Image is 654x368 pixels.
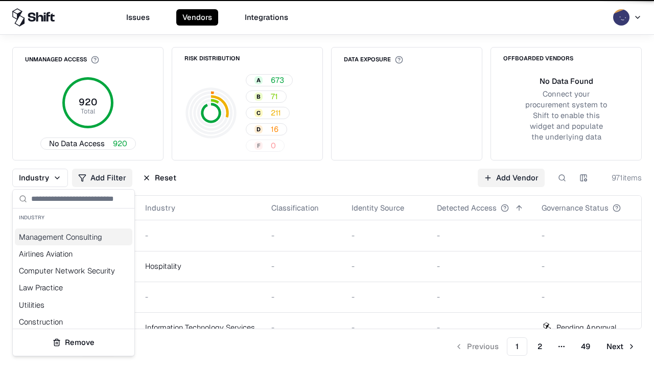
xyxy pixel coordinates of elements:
div: Law Practice [15,279,132,296]
div: Utilities [15,296,132,313]
div: Industry [13,209,134,226]
button: Remove [17,333,130,352]
div: Airlines Aviation [15,245,132,262]
div: Management Consulting [15,228,132,245]
div: Construction [15,313,132,330]
div: Suggestions [13,226,134,329]
div: Computer Network Security [15,262,132,279]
